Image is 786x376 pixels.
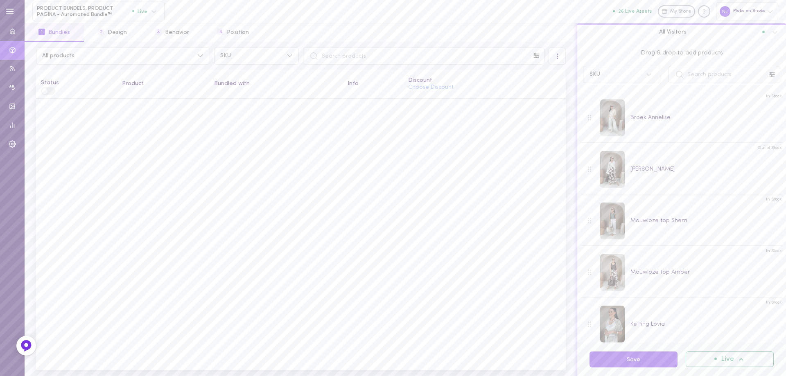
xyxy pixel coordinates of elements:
[38,29,45,35] span: 1
[408,85,454,90] button: Choose Discount
[348,81,399,87] div: Info
[214,81,338,87] div: Bundled with
[37,5,132,18] span: PRODUCT BUNDELS, PRODUCT PAGINA - Automated Bundle™
[766,196,782,203] span: In Stock
[132,9,147,14] span: Live
[589,72,600,77] div: SKU
[141,23,203,42] button: 3Behavior
[669,66,780,83] input: Search products
[721,356,734,363] span: Live
[214,47,299,65] button: SKU
[630,113,671,122] div: Broek Annelise
[630,268,690,277] div: Mouwloze top Amber
[589,351,678,367] button: Save
[630,320,665,329] div: Ketting Lovia
[583,49,780,58] span: Drag & drop to add products
[630,165,675,173] div: [PERSON_NAME]
[698,5,710,18] div: Knowledge center
[122,81,205,87] div: Product
[659,28,687,36] span: All Visitors
[716,2,778,20] div: Plebs en Snobs
[613,9,652,14] button: 26 Live Assets
[408,78,561,83] div: Discount
[220,53,281,59] span: SKU
[766,248,782,254] span: In Stock
[670,8,691,16] span: My Store
[613,9,658,14] a: 26 Live Assets
[84,23,141,42] button: 2Design
[658,5,695,18] a: My Store
[766,93,782,99] span: In Stock
[25,23,84,42] button: 1Bundles
[217,29,224,35] span: 4
[203,23,263,42] button: 4Position
[630,216,687,225] div: Mouwloze top Sherri
[757,145,782,151] span: Out of Stock
[686,351,774,367] button: Live
[155,29,162,35] span: 3
[303,47,544,65] input: Search products
[41,74,113,86] div: Status
[36,47,210,65] button: All products
[20,340,32,352] img: Feedback Button
[98,29,104,35] span: 2
[42,53,191,59] span: All products
[766,299,782,306] span: In Stock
